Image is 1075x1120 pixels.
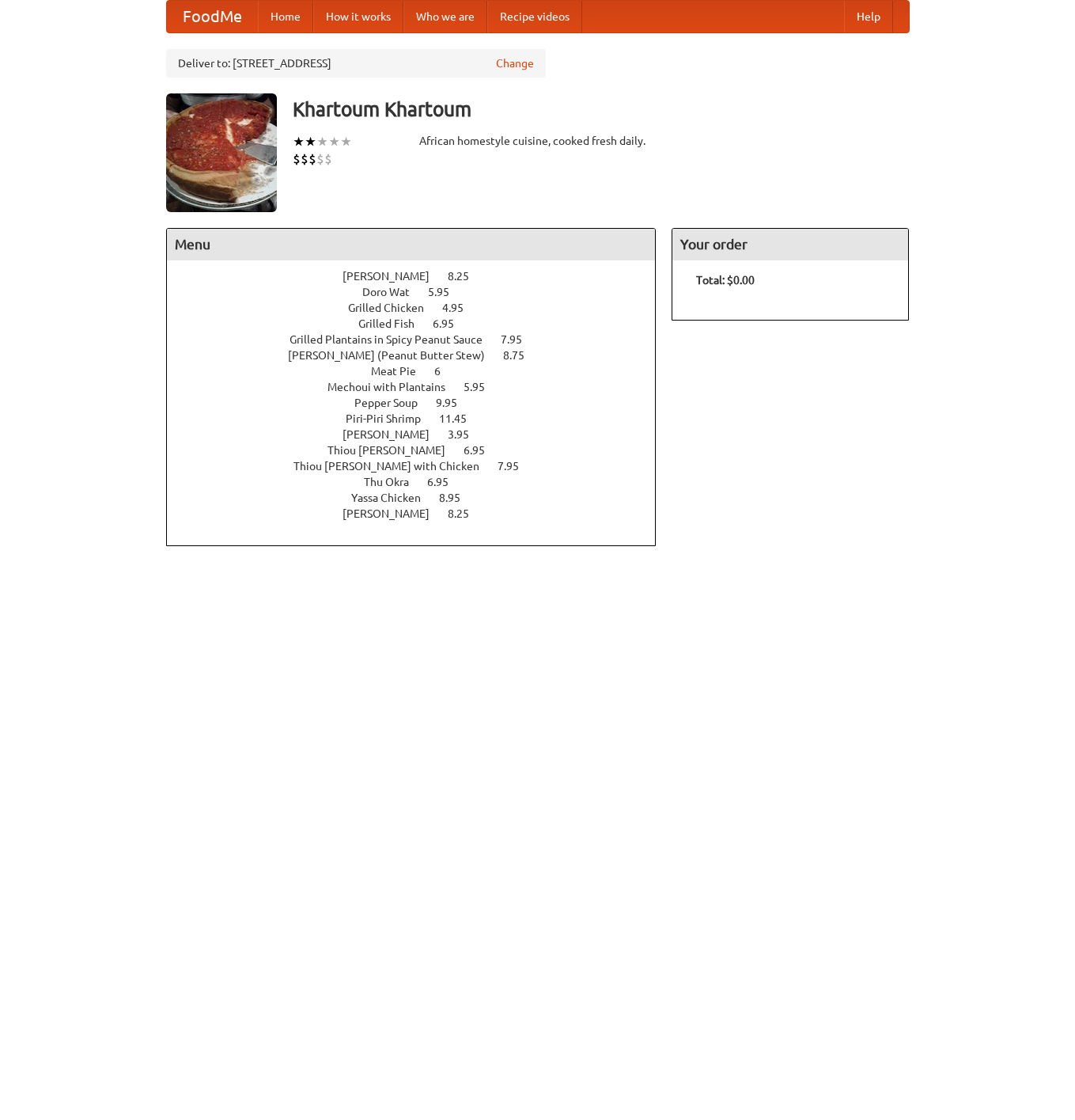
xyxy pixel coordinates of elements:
div: Deliver to: [STREET_ADDRESS] [166,49,546,78]
a: [PERSON_NAME] 8.25 [343,507,498,520]
a: [PERSON_NAME] 3.95 [343,428,498,441]
a: Help [844,1,893,32]
span: 5.95 [428,286,465,298]
li: $ [324,150,332,168]
span: 7.95 [498,460,535,473]
h4: Menu [167,229,656,260]
a: Grilled Fish 6.95 [358,317,483,330]
a: How it works [313,1,403,32]
a: Pepper Soup 9.95 [354,397,486,409]
span: Thiou [PERSON_NAME] [327,444,461,457]
span: 9.95 [436,397,473,409]
h4: Your order [672,229,908,260]
span: [PERSON_NAME] [343,507,445,520]
a: Thiou [PERSON_NAME] with Chicken 7.95 [293,460,548,473]
span: Grilled Fish [358,317,430,330]
a: Piri-Piri Shrimp 11.45 [346,412,496,425]
a: Who we are [403,1,487,32]
span: [PERSON_NAME] [343,428,445,441]
a: Home [258,1,313,32]
a: Mechoui with Plantains 5.95 [327,381,514,393]
li: $ [293,150,301,168]
span: Meat Pie [371,365,432,378]
a: FoodMe [167,1,258,32]
span: Yassa Chicken [351,492,437,504]
span: Grilled Chicken [348,302,440,314]
span: Doro Wat [362,286,426,298]
li: $ [316,150,324,168]
span: Thu Okra [364,476,425,488]
span: Grilled Plantains in Spicy Peanut Sauce [290,333,498,346]
span: 5.95 [464,381,501,393]
li: ★ [316,133,328,150]
span: 11.45 [439,412,483,425]
span: Pepper Soup [354,397,433,409]
li: ★ [293,133,305,150]
a: Grilled Plantains in Spicy Peanut Sauce 7.95 [290,333,551,346]
li: ★ [305,133,316,150]
span: 8.25 [448,507,485,520]
span: 6.95 [464,444,501,457]
a: Thiou [PERSON_NAME] 6.95 [327,444,514,457]
div: African homestyle cuisine, cooked fresh daily. [419,133,657,149]
span: 6.95 [433,317,470,330]
a: Grilled Chicken 4.95 [348,302,493,314]
span: [PERSON_NAME] [343,270,445,283]
span: 8.95 [439,492,476,504]
span: Thiou [PERSON_NAME] with Chicken [293,460,495,473]
span: 6.95 [427,476,464,488]
span: 3.95 [448,428,485,441]
span: 8.25 [448,270,485,283]
span: [PERSON_NAME] (Peanut Butter Stew) [288,349,501,362]
span: 6 [434,365,456,378]
b: Total: $0.00 [696,274,755,287]
li: ★ [340,133,352,150]
span: 7.95 [501,333,538,346]
span: Mechoui with Plantains [327,381,461,393]
a: [PERSON_NAME] (Peanut Butter Stew) 8.75 [288,349,554,362]
span: 4.95 [442,302,479,314]
li: $ [308,150,316,168]
img: angular.jpg [166,93,277,212]
a: Yassa Chicken 8.95 [351,492,490,504]
a: Change [496,55,534,71]
a: [PERSON_NAME] 8.25 [343,270,498,283]
a: Recipe videos [487,1,582,32]
li: ★ [328,133,340,150]
li: $ [301,150,308,168]
span: Piri-Piri Shrimp [346,412,437,425]
span: 8.75 [503,349,540,362]
h3: Khartoum Khartoum [293,93,910,125]
a: Doro Wat 5.95 [362,286,479,298]
a: Meat Pie 6 [371,365,470,378]
a: Thu Okra 6.95 [364,476,478,488]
